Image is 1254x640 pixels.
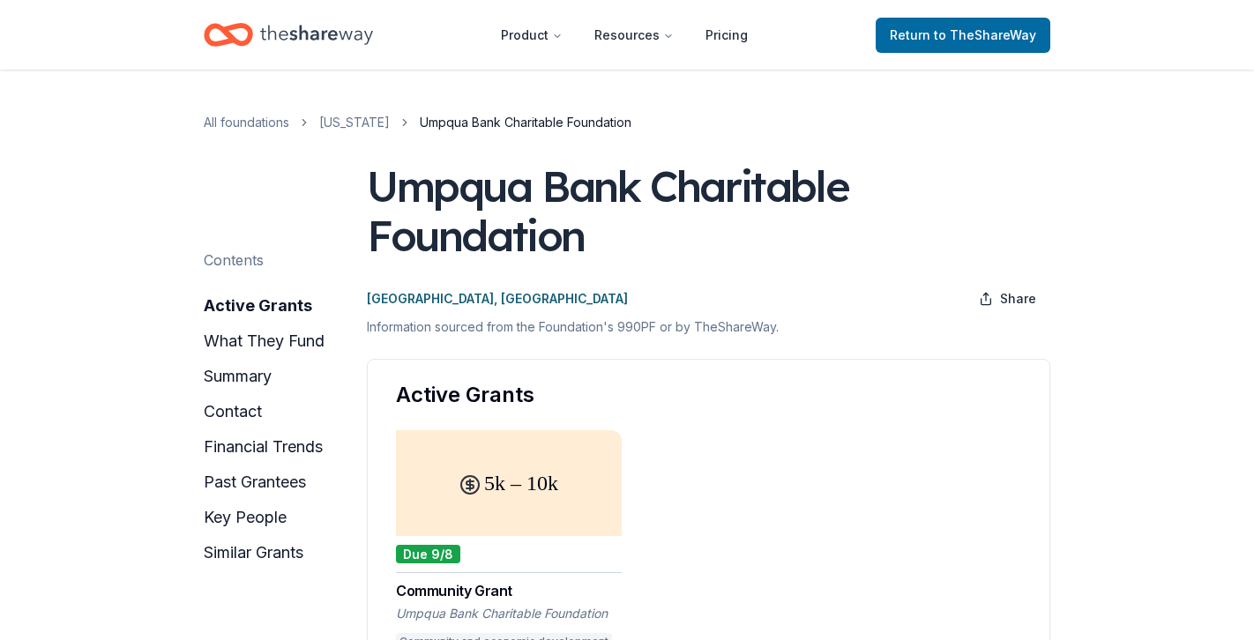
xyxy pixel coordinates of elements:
[204,398,262,426] button: contact
[204,503,287,532] button: key people
[204,112,289,133] a: All foundations
[580,18,688,53] button: Resources
[367,288,628,309] p: [GEOGRAPHIC_DATA], [GEOGRAPHIC_DATA]
[934,27,1036,42] span: to TheShareWay
[204,327,325,355] button: what they fund
[396,430,622,536] div: 5k – 10k
[204,539,303,567] button: similar grants
[420,112,631,133] span: Umpqua Bank Charitable Foundation
[876,18,1050,53] a: Returnto TheShareWay
[204,112,1050,133] nav: breadcrumb
[319,112,390,133] a: [US_STATE]
[396,545,460,563] div: Due 9/8
[367,316,1050,338] p: Information sourced from the Foundation's 990PF or by TheShareWay.
[396,381,1021,409] div: Active Grants
[204,14,373,56] a: Home
[1000,288,1036,309] span: Share
[204,292,312,320] button: active grants
[204,362,272,391] button: summary
[396,605,622,622] div: Umpqua Bank Charitable Foundation
[487,14,762,56] nav: Main
[965,281,1050,316] button: Share
[691,18,762,53] a: Pricing
[396,580,622,601] div: Community Grant
[204,249,264,271] div: Contents
[487,18,577,53] button: Product
[890,25,1036,46] span: Return
[204,468,306,496] button: past grantees
[204,433,323,461] button: financial trends
[367,161,1050,260] div: Umpqua Bank Charitable Foundation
